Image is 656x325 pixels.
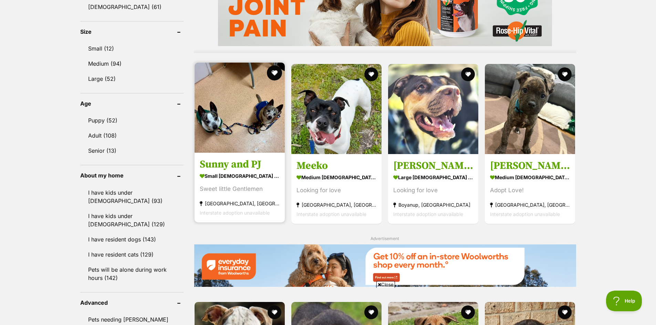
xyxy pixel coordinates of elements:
[80,262,184,285] a: Pets will be alone during work hours (142)
[296,211,366,217] span: Interstate adoption unavailable
[161,291,495,322] iframe: Advertisement
[291,154,382,224] a: Meeko medium [DEMOGRAPHIC_DATA] Dog Looking for love [GEOGRAPHIC_DATA], [GEOGRAPHIC_DATA] Interst...
[558,67,572,81] button: favourite
[364,67,378,81] button: favourite
[490,159,570,172] h3: [PERSON_NAME]
[393,200,473,209] strong: Boyanup, [GEOGRAPHIC_DATA]
[393,172,473,182] strong: large [DEMOGRAPHIC_DATA] Dog
[200,184,280,193] div: Sweet little Gentlemen
[200,198,280,208] strong: [GEOGRAPHIC_DATA], [GEOGRAPHIC_DATA]
[376,281,395,288] span: Close
[393,211,463,217] span: Interstate adoption unavailable
[485,154,575,224] a: [PERSON_NAME] medium [DEMOGRAPHIC_DATA] Dog Adopt Love! [GEOGRAPHIC_DATA], [GEOGRAPHIC_DATA] Inte...
[195,152,285,222] a: Sunny and PJ small [DEMOGRAPHIC_DATA] Dog Sweet little Gentlemen [GEOGRAPHIC_DATA], [GEOGRAPHIC_D...
[80,56,184,71] a: Medium (94)
[80,232,184,247] a: I have resident dogs (143)
[388,64,478,154] img: Milo - Mixed breed Dog
[393,159,473,172] h3: [PERSON_NAME]
[296,185,376,195] div: Looking for love
[388,154,478,224] a: [PERSON_NAME] large [DEMOGRAPHIC_DATA] Dog Looking for love Boyanup, [GEOGRAPHIC_DATA] Interstate...
[80,113,184,128] a: Puppy (52)
[296,200,376,209] strong: [GEOGRAPHIC_DATA], [GEOGRAPHIC_DATA]
[80,185,184,208] a: I have kids under [DEMOGRAPHIC_DATA] (93)
[80,72,184,86] a: Large (52)
[80,128,184,143] a: Adult (108)
[490,185,570,195] div: Adopt Love!
[490,200,570,209] strong: [GEOGRAPHIC_DATA], [GEOGRAPHIC_DATA]
[296,159,376,172] h3: Meeko
[80,209,184,231] a: I have kids under [DEMOGRAPHIC_DATA] (129)
[194,244,576,286] img: Everyday Insurance promotional banner
[490,172,570,182] strong: medium [DEMOGRAPHIC_DATA] Dog
[195,63,285,153] img: Sunny and PJ - Jack Russell Terrier Dog
[485,64,575,154] img: Lenny - Staffordshire Bull Terrier x Mixed breed Dog
[80,247,184,262] a: I have resident cats (129)
[393,185,473,195] div: Looking for love
[80,300,184,306] header: Advanced
[80,100,184,107] header: Age
[194,244,576,288] a: Everyday Insurance promotional banner
[606,291,642,311] iframe: Help Scout Beacon - Open
[200,209,270,215] span: Interstate adoption unavailable
[80,29,184,35] header: Size
[291,64,382,154] img: Meeko - Staffy Dog
[490,211,560,217] span: Interstate adoption unavailable
[371,236,399,241] span: Advertisement
[80,143,184,158] a: Senior (13)
[80,41,184,56] a: Small (12)
[200,171,280,181] strong: small [DEMOGRAPHIC_DATA] Dog
[296,172,376,182] strong: medium [DEMOGRAPHIC_DATA] Dog
[461,67,475,81] button: favourite
[558,305,572,319] button: favourite
[200,158,280,171] h3: Sunny and PJ
[80,172,184,178] header: About my home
